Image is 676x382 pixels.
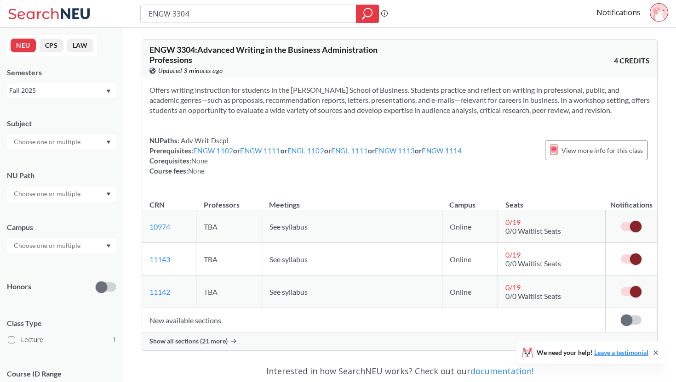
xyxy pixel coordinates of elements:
th: Notifications [606,191,657,210]
input: Class, professor, course number, "phrase" [148,6,349,22]
td: Online [442,243,498,275]
a: 11142 [149,287,170,296]
td: Online [442,275,498,308]
a: documentation! [470,365,533,376]
td: TBA [196,275,262,308]
svg: Dropdown arrow [106,140,111,144]
div: CRN [149,200,165,210]
a: ENGW 1111 [240,146,280,155]
button: LAW [67,39,93,52]
div: Dropdown arrow [7,238,116,253]
span: Class Type [7,318,116,328]
div: Fall 2025Dropdown arrow [7,83,116,98]
span: We need your help! [537,349,648,356]
button: CPS [40,39,63,52]
div: Subject [7,118,116,129]
span: See syllabus [269,287,308,296]
a: 10974 [149,222,170,231]
div: Dropdown arrow [7,186,116,202]
span: 0 / 19 [505,218,521,226]
div: NU Path [7,170,116,180]
div: Fall 2025 [9,85,105,95]
a: ENGW 1102 [193,146,233,155]
span: ENGW 3304 : Advanced Writing in the Business Administration Professions [149,45,378,65]
button: NEU [11,39,36,52]
div: Show all sections (21 more) [142,332,657,350]
a: 11143 [149,255,170,264]
div: NUPaths: Prerequisites: or or or or or Corequisites: Course fees: [149,135,462,176]
a: ENGW 1114 [422,146,462,155]
span: 4 CREDITS [614,56,650,66]
th: Campus [442,191,498,210]
a: ENGW 1113 [375,146,415,155]
a: ENGL 1111 [331,146,368,155]
span: View more info for this class [561,145,643,156]
input: Choose one or multiple [9,188,86,199]
span: 0/0 Waitlist Seats [505,292,561,300]
a: Notifications [596,7,641,17]
svg: magnifying glass [362,7,373,20]
div: Campus [7,222,116,232]
span: 0 / 19 [505,283,521,292]
p: Honors [7,281,31,292]
td: Online [442,210,498,243]
p: Course ID Range [7,369,116,379]
th: Meetings [262,191,442,210]
span: Updated 3 minutes ago [158,66,223,76]
div: Semesters [7,67,116,78]
label: Lecture [8,334,116,346]
span: None [191,157,208,165]
th: Professors [196,191,262,210]
a: Leave a testimonial [594,348,648,356]
span: See syllabus [269,255,308,264]
span: 0/0 Waitlist Seats [505,226,561,235]
div: magnifying glass [356,5,379,23]
span: Adv Writ Dscpl [179,136,229,145]
span: None [188,167,205,175]
span: Show all sections (21 more) [149,337,228,345]
svg: Dropdown arrow [106,192,111,196]
a: ENGL 1102 [287,146,324,155]
section: Offers writing instruction for students in the [PERSON_NAME] School of Business. Students practic... [149,85,650,115]
span: See syllabus [269,222,308,231]
input: Choose one or multiple [9,240,86,251]
th: Seats [498,191,606,210]
td: TBA [196,210,262,243]
span: 1 [113,335,116,345]
div: Dropdown arrow [7,134,116,150]
td: New available sections [142,308,606,332]
span: 0 / 19 [505,250,521,259]
svg: Dropdown arrow [106,244,111,248]
span: 0/0 Waitlist Seats [505,259,561,268]
td: TBA [196,243,262,275]
input: Choose one or multiple [9,136,86,147]
svg: Dropdown arrow [106,90,111,93]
